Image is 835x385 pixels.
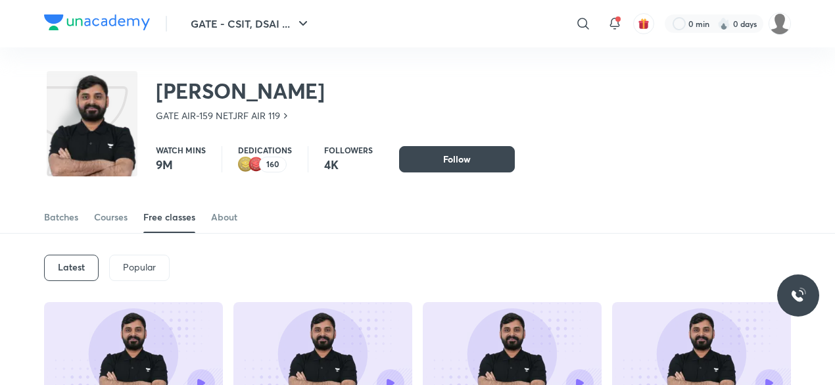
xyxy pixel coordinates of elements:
[633,13,654,34] button: avatar
[238,157,254,172] img: educator badge2
[324,157,373,172] p: 4K
[238,146,292,154] p: Dedications
[44,201,78,233] a: Batches
[94,211,128,224] div: Courses
[156,109,280,122] p: GATE AIR-159 NETJRF AIR 119
[324,146,373,154] p: Followers
[123,262,156,272] p: Popular
[44,211,78,224] div: Batches
[266,160,279,169] p: 160
[156,146,206,154] p: Watch mins
[443,153,471,166] span: Follow
[399,146,515,172] button: Follow
[47,74,137,200] img: class
[183,11,319,37] button: GATE - CSIT, DSAI ...
[156,78,325,104] h2: [PERSON_NAME]
[58,262,85,272] h6: Latest
[211,201,237,233] a: About
[143,211,195,224] div: Free classes
[44,14,150,34] a: Company Logo
[156,157,206,172] p: 9M
[790,288,806,303] img: ttu
[769,13,791,35] img: Aalok kumar
[44,14,150,30] img: Company Logo
[717,17,730,30] img: streak
[249,157,264,172] img: educator badge1
[143,201,195,233] a: Free classes
[211,211,237,224] div: About
[94,201,128,233] a: Courses
[638,18,650,30] img: avatar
